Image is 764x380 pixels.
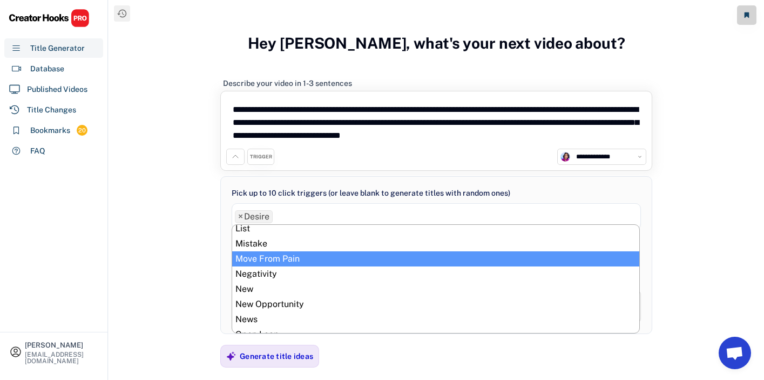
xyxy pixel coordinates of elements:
li: Mistake [232,236,639,251]
li: New Opportunity [232,297,639,312]
img: CHPRO%20Logo.svg [9,9,90,28]
div: 20 [77,126,87,135]
h3: Hey [PERSON_NAME], what's your next video about? [248,23,625,64]
img: channels4_profile.jpg [560,152,570,162]
li: Desire [235,210,273,223]
div: [PERSON_NAME] [25,342,98,349]
div: [EMAIL_ADDRESS][DOMAIN_NAME] [25,351,98,364]
div: TRIGGER [250,154,272,161]
li: Negativity [232,266,639,282]
li: Open Loop [232,327,639,342]
div: Bookmarks [30,125,70,136]
div: Title Generator [30,43,85,54]
div: Generate title ideas [240,351,313,361]
a: Chat abierto [719,337,751,369]
div: Describe your video in 1-3 sentences [223,78,352,88]
div: Pick up to 10 click triggers (or leave blank to generate titles with random ones) [232,188,510,199]
div: Database [30,63,64,75]
li: New [232,282,639,297]
li: List [232,221,639,236]
div: Published Videos [27,84,87,95]
div: FAQ [30,145,45,157]
li: News [232,312,639,327]
li: Move From Pain [232,251,639,266]
div: Title Changes [27,104,76,116]
span: × [238,212,243,221]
